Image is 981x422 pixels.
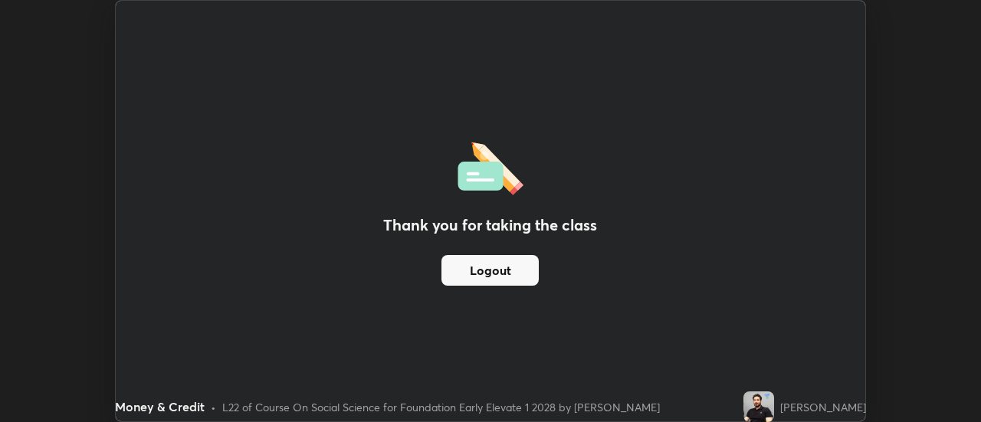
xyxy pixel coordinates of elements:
[383,214,597,237] h2: Thank you for taking the class
[780,399,866,415] div: [PERSON_NAME]
[458,137,523,195] img: offlineFeedback.1438e8b3.svg
[115,397,205,416] div: Money & Credit
[222,399,660,415] div: L22 of Course On Social Science for Foundation Early Elevate 1 2028 by [PERSON_NAME]
[441,255,539,286] button: Logout
[211,399,216,415] div: •
[743,391,774,422] img: a1051c4e16454786847e63d5841c551b.jpg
